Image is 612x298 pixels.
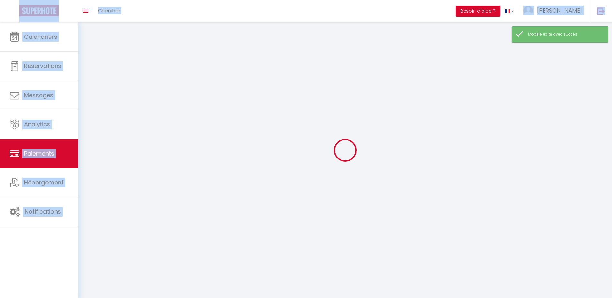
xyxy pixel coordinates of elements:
button: Besoin d'aide ? [456,6,500,17]
span: Réservations [24,62,61,70]
img: Super Booking [19,5,59,16]
span: Paiements [24,149,54,158]
span: [PERSON_NAME] [537,6,582,14]
span: Calendriers [24,33,57,41]
div: Modèle édité avec succès [528,31,601,38]
span: Analytics [24,120,50,128]
span: Notifications [25,208,61,216]
span: Messages [24,91,53,99]
img: ... [523,6,533,15]
span: Hébergement [24,178,64,186]
span: Chercher [98,7,120,14]
img: logout [597,7,605,15]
